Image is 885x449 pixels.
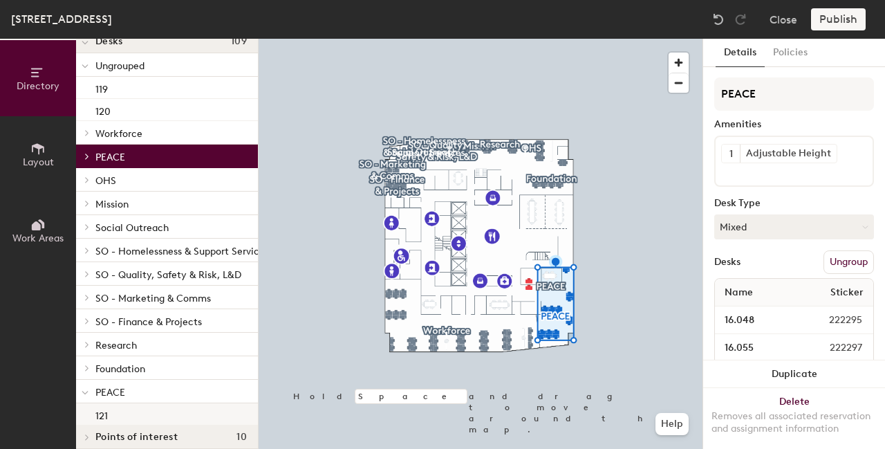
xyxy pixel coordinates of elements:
input: Unnamed desk [718,311,796,330]
p: 121 [95,406,108,422]
div: Removes all associated reservation and assignment information [711,410,877,435]
button: Details [716,39,765,67]
span: PEACE [95,387,125,398]
span: Social Outreach [95,222,169,234]
span: 109 [231,36,247,47]
p: 120 [95,102,111,118]
span: 222295 [796,313,870,328]
img: Redo [734,12,747,26]
div: [STREET_ADDRESS] [11,10,112,28]
button: Duplicate [703,360,885,388]
div: Amenities [714,119,874,130]
span: SO - Finance & Projects [95,316,202,328]
span: Foundation [95,363,145,375]
span: SO - Quality, Safety & Risk, L&D [95,269,241,281]
button: Close [770,8,797,30]
span: Sticker [823,280,870,305]
span: Directory [17,80,59,92]
span: Desks [95,36,122,47]
div: Adjustable Height [740,145,837,163]
img: Undo [711,12,725,26]
span: SO - Homelessness & Support Services [95,246,269,257]
input: Unnamed desk [718,338,796,358]
span: SO - Marketing & Comms [95,293,211,304]
span: OHS [95,175,116,187]
p: 119 [95,80,108,95]
span: 1 [729,147,733,161]
button: Help [655,413,689,435]
div: Desk Type [714,198,874,209]
button: DeleteRemoves all associated reservation and assignment information [703,388,885,449]
span: Work Areas [12,232,64,244]
button: 1 [722,145,740,163]
span: Layout [23,156,54,168]
span: 10 [236,432,247,443]
span: PEACE [95,152,125,163]
span: Mission [95,199,129,210]
div: Desks [714,257,740,268]
span: Name [718,280,760,305]
button: Mixed [714,214,874,239]
span: 222297 [796,340,870,356]
button: Ungroup [823,250,874,274]
span: Ungrouped [95,60,145,72]
span: Points of interest [95,432,178,443]
span: Research [95,340,137,351]
button: Policies [765,39,816,67]
span: Workforce [95,128,142,140]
